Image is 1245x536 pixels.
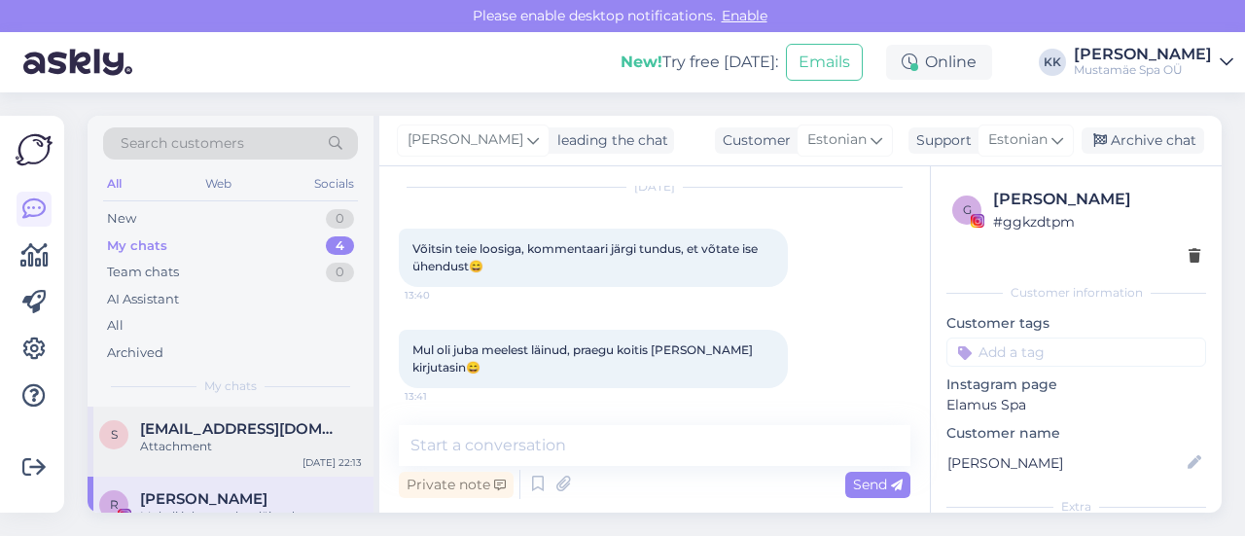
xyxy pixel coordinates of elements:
div: Web [201,171,235,197]
span: s [111,427,118,442]
div: leading the chat [550,130,668,151]
input: Add a tag [946,338,1206,367]
span: Mul oli juba meelest läinud, praegu koitis [PERSON_NAME] kirjutasin😄 [412,342,756,375]
div: Socials [310,171,358,197]
span: Search customers [121,133,244,154]
div: Mustamäe Spa OÜ [1074,62,1212,78]
div: [DATE] 22:13 [302,455,362,470]
div: 0 [326,209,354,229]
b: New! [621,53,662,71]
div: [PERSON_NAME] [993,188,1200,211]
div: Attachment [140,438,362,455]
span: Enable [716,7,773,24]
div: KK [1039,49,1066,76]
div: Support [908,130,972,151]
button: Emails [786,44,863,81]
span: 13:41 [405,389,478,404]
img: Askly Logo [16,131,53,168]
div: Archive chat [1082,127,1204,154]
div: New [107,209,136,229]
p: Customer name [946,423,1206,444]
span: shoptory@gmail.com [140,420,342,438]
div: # ggkzdtpm [993,211,1200,232]
span: RAINER BÕKOV [140,490,267,508]
span: g [963,202,972,217]
span: 13:40 [405,288,478,303]
div: Online [886,45,992,80]
div: All [103,171,125,197]
span: Send [853,476,903,493]
span: [PERSON_NAME] [408,129,523,151]
div: Private note [399,472,514,498]
span: My chats [204,377,257,395]
div: 0 [326,263,354,282]
div: Team chats [107,263,179,282]
span: Estonian [988,129,1048,151]
span: Estonian [807,129,867,151]
div: Customer information [946,284,1206,302]
p: Elamus Spa [946,395,1206,415]
div: Extra [946,498,1206,516]
div: [PERSON_NAME] [1074,47,1212,62]
span: R [110,497,119,512]
p: Instagram page [946,375,1206,395]
div: Customer [715,130,791,151]
div: My chats [107,236,167,256]
div: All [107,316,124,336]
input: Add name [947,452,1184,474]
div: Archived [107,343,163,363]
span: Võitsin teie loosiga, kommentaari järgi tundus, et võtate ise ühendust😄 [412,241,761,273]
p: Customer tags [946,313,1206,334]
div: [DATE] [399,178,910,196]
div: AI Assistant [107,290,179,309]
a: [PERSON_NAME]Mustamäe Spa OÜ [1074,47,1233,78]
div: Try free [DATE]: [621,51,778,74]
div: 4 [326,236,354,256]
